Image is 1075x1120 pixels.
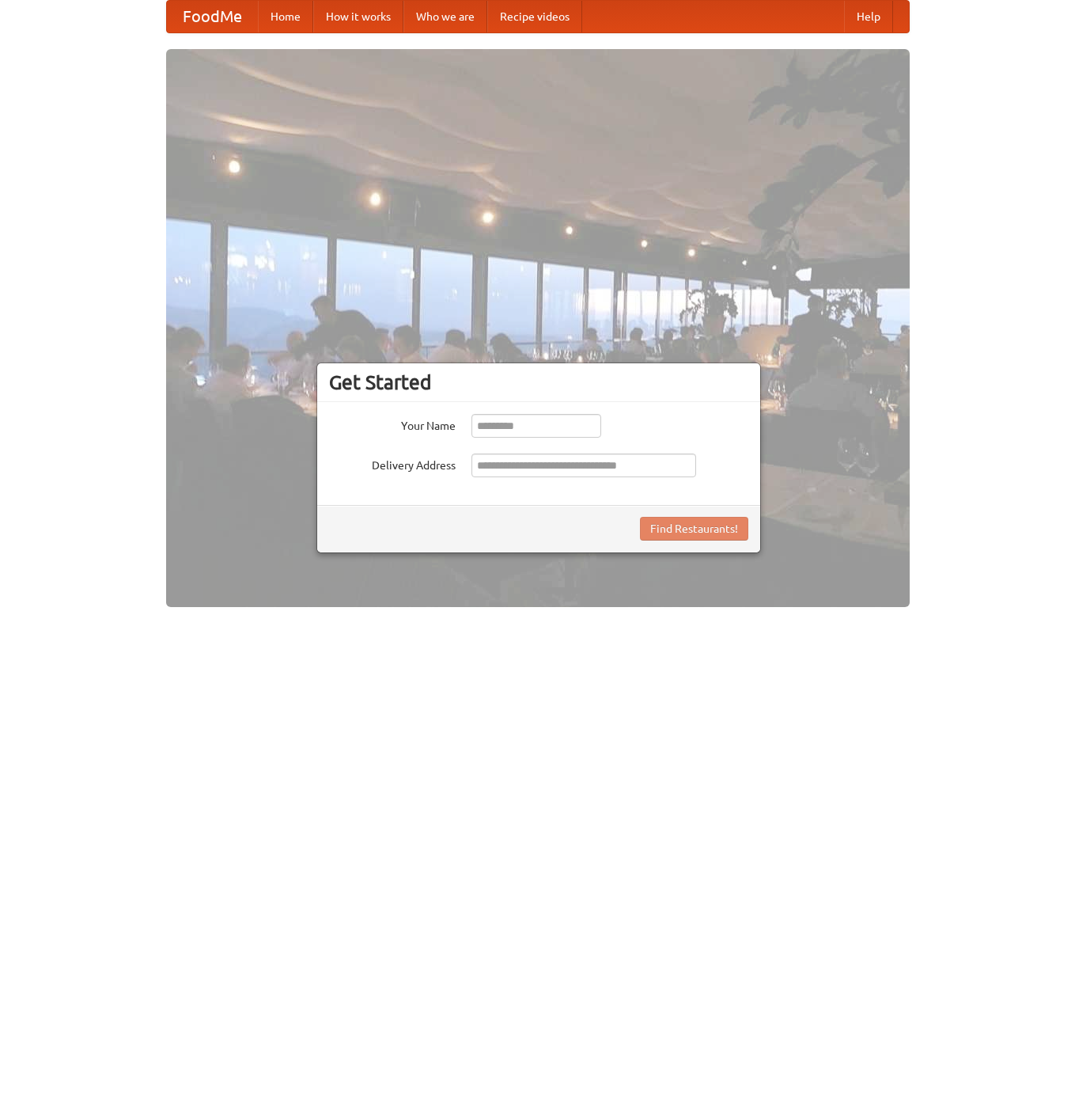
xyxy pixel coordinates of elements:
[313,1,403,32] a: How it works
[167,1,258,32] a: FoodMe
[640,517,748,541] button: Find Restaurants!
[844,1,893,32] a: Help
[329,454,456,473] label: Delivery Address
[329,370,748,394] h3: Get Started
[258,1,313,32] a: Home
[403,1,487,32] a: Who we are
[329,414,456,434] label: Your Name
[487,1,582,32] a: Recipe videos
